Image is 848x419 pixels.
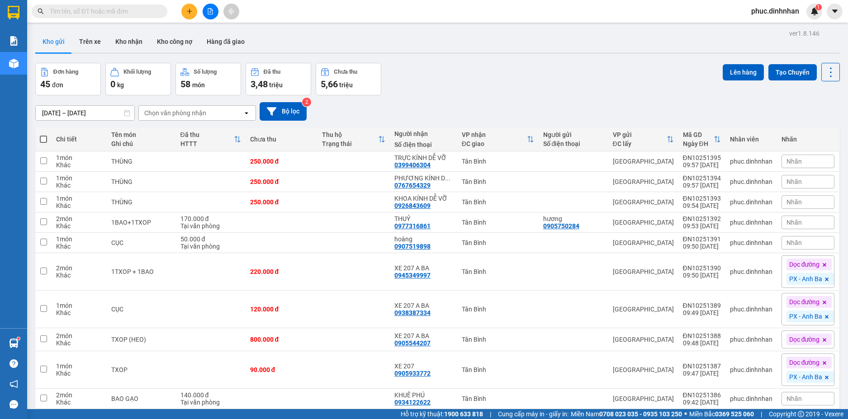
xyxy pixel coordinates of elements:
div: XE 207 [394,363,453,370]
span: PX - Anh Ba [789,373,822,381]
sup: 1 [17,337,20,340]
div: 09:50 [DATE] [683,272,721,279]
div: Khác [56,339,102,347]
div: Tân Bình [462,306,534,313]
div: 250.000 đ [250,198,313,206]
div: VP gửi [613,131,667,138]
div: 800.000 đ [250,336,313,343]
div: [GEOGRAPHIC_DATA] [613,219,674,226]
div: 0977316861 [394,222,431,230]
div: XE 207 A BA [394,302,453,309]
div: phuc.dinhnhan [730,366,772,373]
div: phuc.dinhnhan [730,395,772,402]
div: 0905750284 [543,222,579,230]
span: plus [186,8,193,14]
div: THUỶ [394,215,453,222]
strong: 0708 023 035 - 0935 103 250 [599,410,682,418]
div: 1 món [56,154,102,161]
div: TXOP (HEO) [111,336,171,343]
button: Lên hàng [723,64,764,80]
div: [GEOGRAPHIC_DATA] [613,306,674,313]
th: Toggle SortBy [317,127,390,151]
span: triệu [339,81,353,89]
span: đơn [52,81,63,89]
img: logo-vxr [8,6,19,19]
th: Toggle SortBy [678,127,725,151]
div: Ngày ĐH [683,140,714,147]
div: 250.000 đ [250,178,313,185]
button: Kho gửi [35,31,72,52]
div: 0905933772 [394,370,431,377]
div: Trạng thái [322,140,378,147]
div: Tên món [111,131,171,138]
div: 09:48 [DATE] [683,339,721,347]
div: CỤC [111,239,171,246]
div: THÙNG [111,158,171,165]
div: ĐN10251394 [683,174,721,182]
div: THÙNG [111,198,171,206]
div: 170.000 đ [180,215,241,222]
strong: 1900 633 818 [444,410,483,418]
div: Khác [56,202,102,209]
button: Trên xe [72,31,108,52]
div: CỤC [111,306,171,313]
div: Chưa thu [334,69,357,75]
div: Số điện thoại [543,140,604,147]
div: 09:47 [DATE] [683,370,721,377]
span: 0 [110,79,115,89]
button: Kho nhận [108,31,150,52]
div: ver 1.8.146 [789,28,820,38]
span: ... [445,174,450,182]
span: 58 [180,79,190,89]
div: phuc.dinhnhan [730,268,772,275]
div: Tân Bình [462,366,534,373]
span: Nhãn [786,219,802,226]
div: 2 món [56,264,102,272]
div: 0905544207 [394,339,431,347]
div: Khác [56,182,102,189]
div: [GEOGRAPHIC_DATA] [613,395,674,402]
span: kg [117,81,124,89]
sup: 1 [815,4,822,10]
input: Tìm tên, số ĐT hoặc mã đơn [50,6,156,16]
span: món [192,81,205,89]
div: [GEOGRAPHIC_DATA] [613,336,674,343]
div: 250.000 đ [250,158,313,165]
div: ĐN10251388 [683,332,721,339]
div: 50.000 đ [180,235,241,243]
button: Hàng đã giao [199,31,252,52]
span: Nhãn [786,178,802,185]
div: Khác [56,370,102,377]
div: Nhân viên [730,136,772,143]
div: 1 món [56,302,102,309]
div: ĐN10251395 [683,154,721,161]
div: KHUÊ PHÚ [394,391,453,399]
div: 0907519898 [394,243,431,250]
div: Tại văn phòng [180,399,241,406]
div: Tân Bình [462,336,534,343]
div: 09:49 [DATE] [683,309,721,316]
div: Khối lượng [123,69,151,75]
div: phuc.dinhnhan [730,336,772,343]
strong: 0369 525 060 [715,410,754,418]
div: 120.000 đ [250,306,313,313]
div: phuc.dinhnhan [730,178,772,185]
div: Khác [56,399,102,406]
div: hương [543,215,604,222]
div: 1BAO+1TXOP [111,219,171,226]
div: Đã thu [264,69,280,75]
div: ĐN10251393 [683,195,721,202]
div: 09:42 [DATE] [683,399,721,406]
span: Dọc đường [789,260,820,268]
div: [GEOGRAPHIC_DATA] [613,239,674,246]
div: 09:57 [DATE] [683,182,721,189]
div: Tân Bình [462,198,534,206]
span: 5,66 [321,79,338,89]
div: phuc.dinhnhan [730,198,772,206]
div: Khác [56,243,102,250]
div: Nhãn [782,136,834,143]
th: Toggle SortBy [176,127,246,151]
span: | [761,409,762,419]
div: ĐN10251392 [683,215,721,222]
div: 0945349997 [394,272,431,279]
